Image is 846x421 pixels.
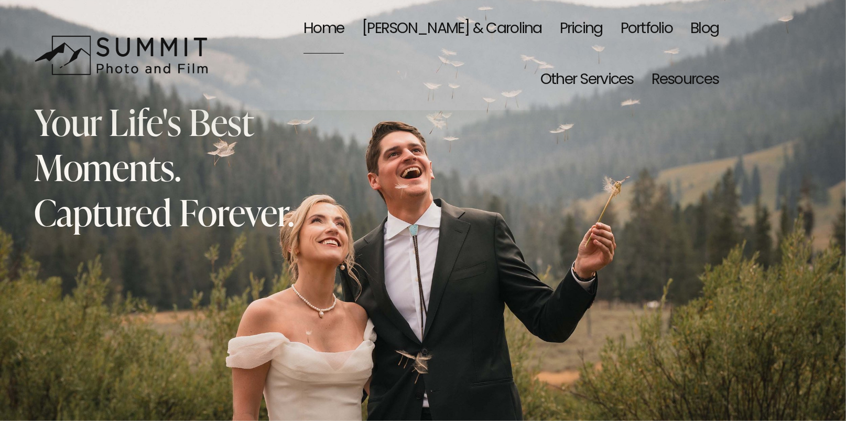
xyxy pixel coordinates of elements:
[34,35,215,76] img: Summit Photo and Film
[652,57,719,104] span: Resources
[540,57,634,104] span: Other Services
[621,4,673,55] a: Portfolio
[303,4,344,55] a: Home
[540,55,634,106] a: folder dropdown
[34,99,322,234] h2: Your Life's Best Moments. Captured Forever.
[560,4,603,55] a: Pricing
[690,4,719,55] a: Blog
[652,55,719,106] a: folder dropdown
[362,4,542,55] a: [PERSON_NAME] & Carolina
